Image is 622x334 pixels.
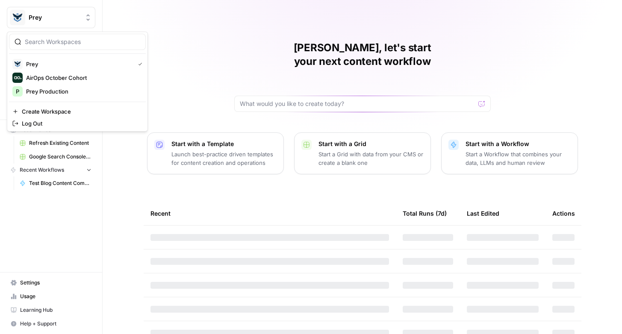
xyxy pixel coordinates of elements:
div: Workspace: Prey [7,32,148,132]
h1: [PERSON_NAME], let's start your next content workflow [234,41,491,68]
a: Refresh Existing Content [16,136,95,150]
span: Recent Workflows [20,166,64,174]
span: Refresh Existing Content [29,139,91,147]
span: Learning Hub [20,306,91,314]
a: Learning Hub [7,303,95,317]
span: Log Out [22,119,139,128]
p: Start a Grid with data from your CMS or create a blank one [318,150,424,167]
span: Settings [20,279,91,287]
button: Recent Workflows [7,164,95,176]
button: Workspace: Prey [7,7,95,28]
input: Search Workspaces [25,38,140,46]
button: Start with a TemplateLaunch best-practice driven templates for content creation and operations [147,132,284,174]
img: Prey Logo [10,10,25,25]
a: Create Workspace [9,105,146,117]
div: Last Edited [467,202,499,225]
span: Prey [26,60,131,68]
a: Log Out [9,117,146,129]
a: Usage [7,290,95,303]
button: Start with a WorkflowStart a Workflow that combines your data, LLMs and human review [441,132,578,174]
div: Recent [150,202,389,225]
span: AirOps October Cohort [26,73,139,82]
span: P [16,87,19,96]
p: Start with a Workflow [466,140,571,148]
p: Start with a Grid [318,140,424,148]
div: Total Runs (7d) [403,202,447,225]
img: Prey Logo [12,59,23,69]
p: Start a Workflow that combines your data, LLMs and human review [466,150,571,167]
img: AirOps October Cohort Logo [12,73,23,83]
a: Google Search Console - [DOMAIN_NAME] [16,150,95,164]
span: Usage [20,293,91,300]
button: Help + Support [7,317,95,331]
a: Test Blog Content Comparison [16,176,95,190]
span: Google Search Console - [DOMAIN_NAME] [29,153,91,161]
span: Create Workspace [22,107,139,116]
button: Start with a GridStart a Grid with data from your CMS or create a blank one [294,132,431,174]
input: What would you like to create today? [240,100,475,108]
p: Launch best-practice driven templates for content creation and operations [171,150,277,167]
span: Test Blog Content Comparison [29,179,91,187]
p: Start with a Template [171,140,277,148]
a: Settings [7,276,95,290]
span: Help + Support [20,320,91,328]
div: Actions [552,202,575,225]
span: Prey Production [26,87,139,96]
span: Prey [29,13,80,22]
